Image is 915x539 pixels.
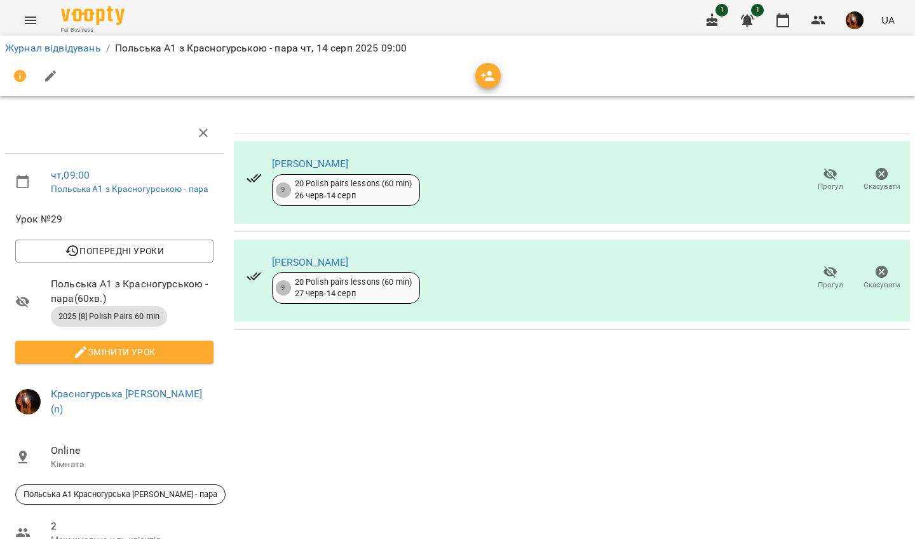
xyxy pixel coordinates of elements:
[15,240,213,263] button: Попередні уроки
[115,41,407,56] p: Польська А1 з Красногурською - пара чт, 14 серп 2025 09:00
[818,280,843,290] span: Прогул
[15,341,213,364] button: Змінити урок
[804,162,856,198] button: Прогул
[751,4,764,17] span: 1
[881,13,895,27] span: UA
[864,280,900,290] span: Скасувати
[5,41,910,56] nav: breadcrumb
[106,41,110,56] li: /
[846,11,864,29] img: 6e701af36e5fc41b3ad9d440b096a59c.jpg
[818,181,843,192] span: Прогул
[856,260,907,296] button: Скасувати
[295,276,412,300] div: 20 Polish pairs lessons (60 min) 27 черв - 14 серп
[61,26,125,34] span: For Business
[876,8,900,32] button: UA
[51,458,213,471] p: Кімната
[51,311,167,322] span: 2025 [8] Polish Pairs 60 min
[51,184,208,194] a: Польська А1 з Красногурською - пара
[15,212,213,227] span: Урок №29
[51,388,202,415] a: Красногурська [PERSON_NAME] (п)
[715,4,728,17] span: 1
[51,169,90,181] a: чт , 09:00
[15,5,46,36] button: Menu
[864,181,900,192] span: Скасувати
[276,182,291,198] div: 9
[25,243,203,259] span: Попередні уроки
[15,389,41,414] img: 6e701af36e5fc41b3ad9d440b096a59c.jpg
[295,178,412,201] div: 20 Polish pairs lessons (60 min) 26 черв - 14 серп
[51,519,213,534] span: 2
[272,256,349,268] a: [PERSON_NAME]
[804,260,856,296] button: Прогул
[5,42,101,54] a: Журнал відвідувань
[272,158,349,170] a: [PERSON_NAME]
[16,489,225,500] span: Польська А1 Красногурська [PERSON_NAME] - пара
[25,345,203,360] span: Змінити урок
[51,276,213,306] span: Польська А1 з Красногурською - пара ( 60 хв. )
[856,162,907,198] button: Скасувати
[276,280,291,296] div: 9
[15,484,226,505] div: Польська А1 Красногурська [PERSON_NAME] - пара
[51,443,213,458] span: Online
[61,6,125,25] img: Voopty Logo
